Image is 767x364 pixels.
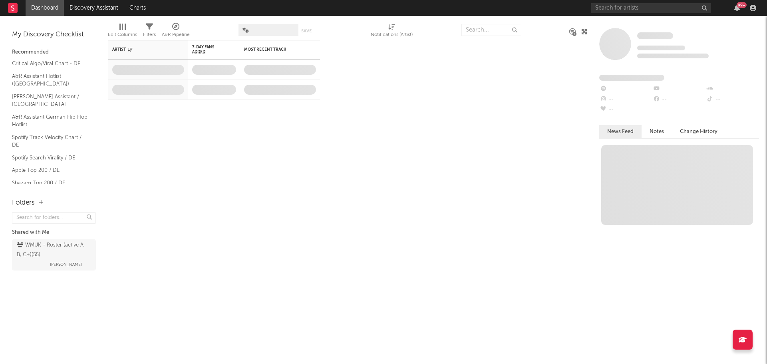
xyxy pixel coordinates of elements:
div: Notifications (Artist) [371,30,413,40]
div: Folders [12,198,35,208]
div: Most Recent Track [244,47,304,52]
div: -- [599,84,652,94]
a: WMUK - Roster (active A, B, C+)(55)[PERSON_NAME] [12,239,96,271]
div: 99 + [737,2,747,8]
input: Search... [461,24,521,36]
div: Filters [143,30,156,40]
div: -- [599,94,652,105]
a: Some Artist [637,32,673,40]
a: Spotify Search Virality / DE [12,153,88,162]
input: Search for folders... [12,212,96,224]
div: My Discovery Checklist [12,30,96,40]
div: Edit Columns [108,30,137,40]
div: -- [706,94,759,105]
button: 99+ [734,5,740,11]
span: Some Artist [637,32,673,39]
div: -- [706,84,759,94]
div: -- [599,105,652,115]
a: A&R Assistant German Hip Hop Hotlist [12,113,88,129]
span: Fans Added by Platform [599,75,664,81]
span: 0 fans last week [637,54,709,58]
a: Critical Algo/Viral Chart - DE [12,59,88,68]
button: Save [301,29,312,33]
span: 7-Day Fans Added [192,45,224,54]
div: Shared with Me [12,228,96,237]
div: Artist [112,47,172,52]
button: Change History [672,125,725,138]
a: [PERSON_NAME] Assistant / [GEOGRAPHIC_DATA] [12,92,88,109]
div: Edit Columns [108,20,137,43]
div: -- [652,84,705,94]
div: A&R Pipeline [162,20,190,43]
button: News Feed [599,125,642,138]
a: Spotify Track Velocity Chart / DE [12,133,88,149]
a: A&R Assistant Hotlist ([GEOGRAPHIC_DATA]) [12,72,88,88]
span: [PERSON_NAME] [50,260,82,269]
a: Apple Top 200 / DE [12,166,88,175]
div: Notifications (Artist) [371,20,413,43]
input: Search for artists [591,3,711,13]
div: Filters [143,20,156,43]
div: -- [652,94,705,105]
div: Recommended [12,48,96,57]
div: A&R Pipeline [162,30,190,40]
div: WMUK - Roster (active A, B, C+) ( 55 ) [17,241,89,260]
a: Shazam Top 200 / DE [12,179,88,187]
button: Notes [642,125,672,138]
span: Tracking Since: [DATE] [637,46,685,50]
